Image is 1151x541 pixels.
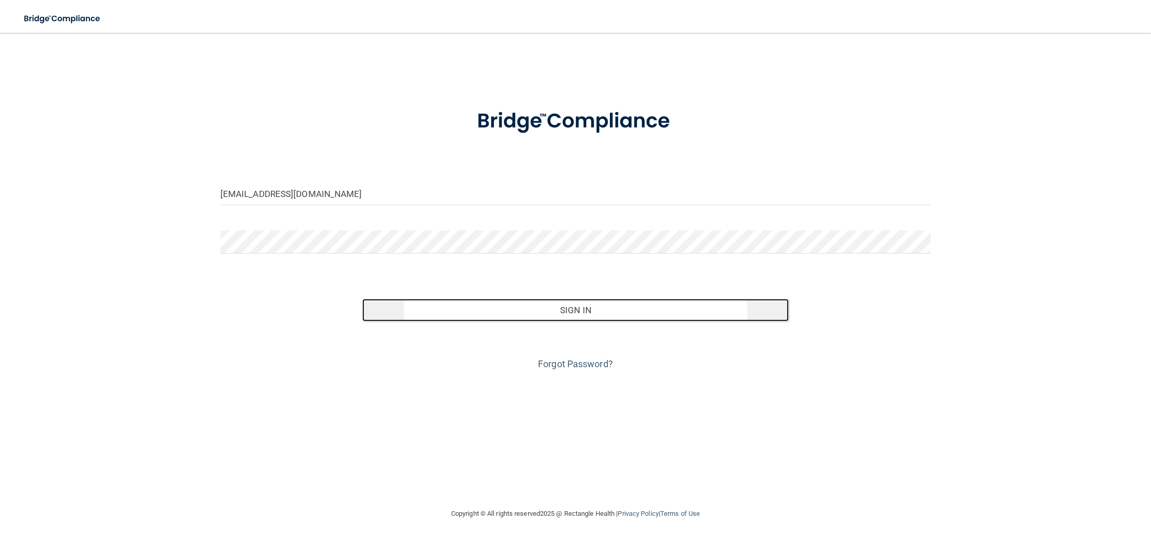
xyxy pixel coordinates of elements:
[660,510,700,517] a: Terms of Use
[538,358,613,369] a: Forgot Password?
[15,8,110,29] img: bridge_compliance_login_screen.278c3ca4.svg
[388,497,763,530] div: Copyright © All rights reserved 2025 @ Rectangle Health | |
[618,510,658,517] a: Privacy Policy
[362,299,788,321] button: Sign In
[456,95,695,148] img: bridge_compliance_login_screen.278c3ca4.svg
[220,182,931,205] input: Email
